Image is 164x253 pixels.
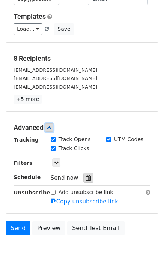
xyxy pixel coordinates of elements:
[32,221,65,235] a: Preview
[14,174,41,180] strong: Schedule
[14,54,150,63] h5: 8 Recipients
[126,217,164,253] iframe: Chat Widget
[14,23,42,35] a: Load...
[51,175,78,181] span: Send now
[14,75,97,81] small: [EMAIL_ADDRESS][DOMAIN_NAME]
[14,137,39,143] strong: Tracking
[14,67,97,73] small: [EMAIL_ADDRESS][DOMAIN_NAME]
[14,84,97,90] small: [EMAIL_ADDRESS][DOMAIN_NAME]
[51,198,118,205] a: Copy unsubscribe link
[14,12,46,20] a: Templates
[114,136,143,143] label: UTM Codes
[59,136,91,143] label: Track Opens
[59,188,113,196] label: Add unsubscribe link
[14,123,150,132] h5: Advanced
[6,221,30,235] a: Send
[54,23,74,35] button: Save
[14,160,33,166] strong: Filters
[67,221,124,235] a: Send Test Email
[59,145,89,152] label: Track Clicks
[14,190,50,196] strong: Unsubscribe
[14,95,42,104] a: +5 more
